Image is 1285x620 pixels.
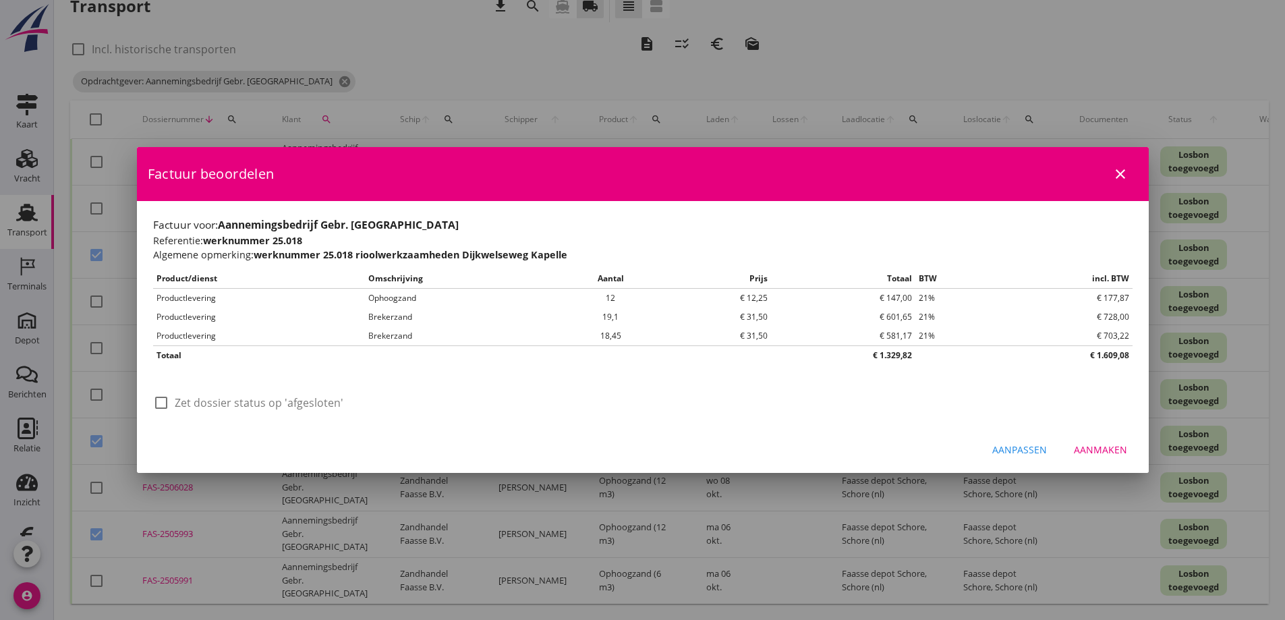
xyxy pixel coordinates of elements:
td: Productlevering [153,288,366,308]
td: € 147,00 [771,288,915,308]
th: Totaal [771,269,915,289]
td: 21% [915,327,994,346]
td: € 728,00 [994,308,1133,327]
h2: Referentie: Algemene opmerking: [153,233,1133,262]
strong: werknummer 25.018 [203,234,302,247]
td: 12 [559,288,662,308]
td: € 31,50 [662,308,771,327]
td: 18,45 [559,327,662,346]
strong: werknummer 25.018 rioolwerkzaamheden Dijkwelseweg Kapelle [254,248,567,261]
div: Aanmaken [1074,443,1127,457]
th: Prijs [662,269,771,289]
button: Aanmaken [1063,438,1138,462]
strong: Aannemingsbedrijf Gebr. [GEOGRAPHIC_DATA] [218,217,459,232]
td: 21% [915,308,994,327]
label: Zet dossier status op 'afgesloten' [175,396,343,410]
td: Brekerzand [365,327,559,346]
h1: Factuur voor: [153,217,1133,233]
td: Brekerzand [365,308,559,327]
th: BTW [915,269,994,289]
div: Factuur beoordelen [137,147,1149,201]
th: incl. BTW [994,269,1133,289]
th: € 1.609,08 [915,345,1132,365]
th: € 1.329,82 [771,345,915,365]
th: Product/dienst [153,269,366,289]
td: 19,1 [559,308,662,327]
td: € 177,87 [994,288,1133,308]
td: € 581,17 [771,327,915,346]
td: Ophoogzand [365,288,559,308]
th: Omschrijving [365,269,559,289]
td: € 12,25 [662,288,771,308]
td: € 601,65 [771,308,915,327]
button: Aanpassen [981,438,1058,462]
td: € 703,22 [994,327,1133,346]
td: Productlevering [153,327,366,346]
div: Aanpassen [992,443,1047,457]
td: Productlevering [153,308,366,327]
th: Aantal [559,269,662,289]
td: 21% [915,288,994,308]
i: close [1112,166,1129,182]
th: Totaal [153,345,772,365]
td: € 31,50 [662,327,771,346]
